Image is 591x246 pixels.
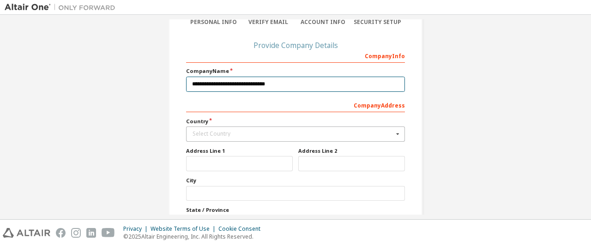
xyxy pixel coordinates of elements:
div: Company Info [186,48,405,63]
div: Personal Info [186,18,241,26]
img: youtube.svg [102,228,115,238]
img: instagram.svg [71,228,81,238]
div: Cookie Consent [218,225,266,233]
img: Altair One [5,3,120,12]
label: City [186,177,405,184]
div: Provide Company Details [186,42,405,48]
label: State / Province [186,206,405,214]
label: Address Line 2 [298,147,405,155]
div: Website Terms of Use [151,225,218,233]
label: Address Line 1 [186,147,293,155]
img: linkedin.svg [86,228,96,238]
div: Security Setup [350,18,405,26]
p: © 2025 Altair Engineering, Inc. All Rights Reserved. [123,233,266,240]
div: Privacy [123,225,151,233]
div: Select Country [193,131,393,137]
div: Account Info [295,18,350,26]
label: Country [186,118,405,125]
div: Company Address [186,97,405,112]
label: Company Name [186,67,405,75]
img: altair_logo.svg [3,228,50,238]
div: Verify Email [241,18,296,26]
img: facebook.svg [56,228,66,238]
